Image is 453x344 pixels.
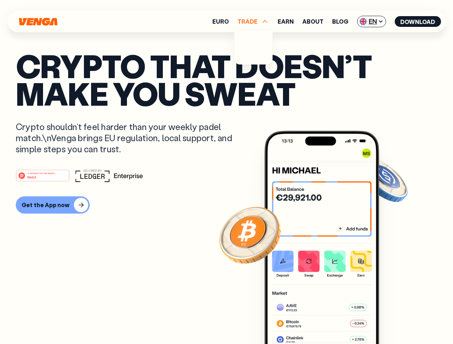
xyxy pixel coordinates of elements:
span: EN [357,16,386,27]
a: #1 PRODUCT OF THE MONTHWeb3 [16,174,70,183]
tspan: Web3 [27,175,36,179]
div: Get the App now [22,201,70,209]
button: Download [395,16,441,27]
a: Blog [332,19,348,24]
button: Get the App now [16,196,90,214]
a: Earn [278,19,294,24]
a: Get the App now [16,196,437,214]
a: About [302,19,324,24]
span: TRADE [237,17,269,26]
svg: Home [18,18,58,26]
a: Euro [212,19,229,24]
img: Bitcoin [218,202,282,267]
p: Crypto that doesn’t make you sweat [16,52,437,107]
img: USDC coin [358,154,409,206]
img: flag-uk [359,18,367,25]
p: Crypto shouldn’t feel harder than your weekly padel match.\nVenga brings EU regulation, local sup... [16,121,242,155]
span: TRADE [237,19,258,24]
tspan: #1 PRODUCT OF THE MONTH [27,172,55,174]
